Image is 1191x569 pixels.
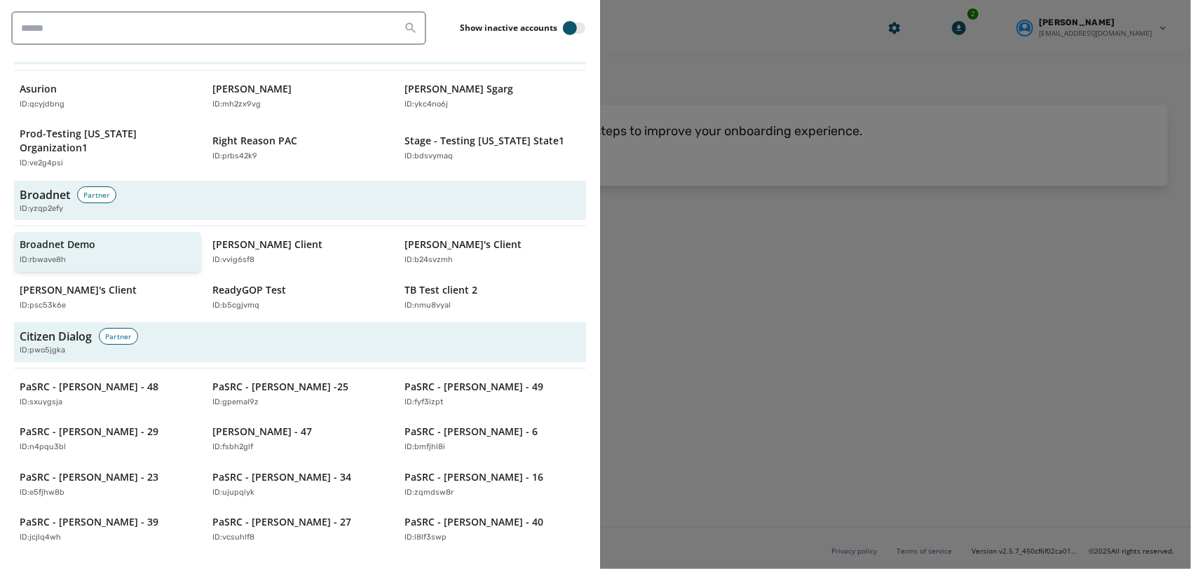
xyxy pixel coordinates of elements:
[212,441,253,453] p: ID: fsbh2glf
[207,277,394,317] button: ReadyGOP TestID:b5cgjvmq
[14,121,201,175] button: Prod-Testing [US_STATE] Organization1ID:ve2g4psi
[14,181,586,221] button: BroadnetPartnerID:yzqp2efy
[207,509,394,549] button: PaSRC - [PERSON_NAME] - 27ID:vcsuhlf8
[99,328,138,345] div: Partner
[20,380,158,394] p: PaSRC - [PERSON_NAME] - 48
[212,487,254,499] p: ID: ujupqiyk
[20,345,65,357] span: ID: pwo5jgka
[212,300,259,312] p: ID: b5cgjvmq
[212,283,286,297] p: ReadyGOP Test
[212,470,351,484] p: PaSRC - [PERSON_NAME] - 34
[14,277,201,317] button: [PERSON_NAME]'s ClientID:psc53k6e
[404,254,453,266] p: ID: b24svzmh
[212,99,261,111] p: ID: mh2zx9vg
[212,254,254,266] p: ID: vvig6sf8
[207,419,394,459] button: [PERSON_NAME] - 47ID:fsbh2glf
[14,374,201,414] button: PaSRC - [PERSON_NAME] - 48ID:sxuygsja
[20,532,61,544] p: ID: jcjlq4wh
[77,186,116,203] div: Partner
[20,487,64,499] p: ID: e5fjhw8b
[14,76,201,116] button: AsurionID:qcyjdbng
[404,515,543,529] p: PaSRC - [PERSON_NAME] - 40
[14,465,201,505] button: PaSRC - [PERSON_NAME] - 23ID:e5fjhw8b
[212,151,257,163] p: ID: prbs42k9
[207,76,394,116] button: [PERSON_NAME]ID:mh2zx9vg
[404,380,543,394] p: PaSRC - [PERSON_NAME] - 49
[404,82,513,96] p: [PERSON_NAME] Sgarg
[20,328,92,345] h3: Citizen Dialog
[212,380,348,394] p: PaSRC - [PERSON_NAME] -25
[404,425,538,439] p: PaSRC - [PERSON_NAME] - 6
[20,99,64,111] p: ID: qcyjdbng
[212,532,254,544] p: ID: vcsuhlf8
[212,238,322,252] p: [PERSON_NAME] Client
[404,470,543,484] p: PaSRC - [PERSON_NAME] - 16
[212,515,351,529] p: PaSRC - [PERSON_NAME] - 27
[20,425,158,439] p: PaSRC - [PERSON_NAME] - 29
[212,425,312,439] p: [PERSON_NAME] - 47
[14,322,586,362] button: Citizen DialogPartnerID:pwo5jgka
[404,487,454,499] p: ID: zqmdsw8r
[14,419,201,459] button: PaSRC - [PERSON_NAME] - 29ID:n4pqu3bl
[20,203,63,215] span: ID: yzqp2efy
[20,82,57,96] p: Asurion
[20,397,62,409] p: ID: sxuygsja
[404,151,453,163] p: ID: bdsvymaq
[207,374,394,414] button: PaSRC - [PERSON_NAME] -25ID:gpemal9z
[404,397,443,409] p: ID: fyf3izpt
[399,465,586,505] button: PaSRC - [PERSON_NAME] - 16ID:zqmdsw8r
[207,232,394,272] button: [PERSON_NAME] ClientID:vvig6sf8
[212,397,259,409] p: ID: gpemal9z
[404,238,522,252] p: [PERSON_NAME]'s Client
[399,232,586,272] button: [PERSON_NAME]'s ClientID:b24svzmh
[404,283,477,297] p: TB Test client 2
[404,134,564,148] p: Stage - Testing [US_STATE] State1
[20,441,66,453] p: ID: n4pqu3bl
[404,99,448,111] p: ID: ykc4no6j
[399,374,586,414] button: PaSRC - [PERSON_NAME] - 49ID:fyf3izpt
[207,465,394,505] button: PaSRC - [PERSON_NAME] - 34ID:ujupqiyk
[399,277,586,317] button: TB Test client 2ID:nmu8vyal
[212,134,297,148] p: Right Reason PAC
[20,238,95,252] p: Broadnet Demo
[207,121,394,175] button: Right Reason PACID:prbs42k9
[460,22,557,34] label: Show inactive accounts
[20,254,66,266] p: ID: rbwave8h
[212,82,292,96] p: [PERSON_NAME]
[20,470,158,484] p: PaSRC - [PERSON_NAME] - 23
[404,441,445,453] p: ID: bmfjhl8i
[20,127,182,155] p: Prod-Testing [US_STATE] Organization1
[399,419,586,459] button: PaSRC - [PERSON_NAME] - 6ID:bmfjhl8i
[20,186,70,203] h3: Broadnet
[404,532,447,544] p: ID: l8lf3swp
[20,283,137,297] p: [PERSON_NAME]'s Client
[14,509,201,549] button: PaSRC - [PERSON_NAME] - 39ID:jcjlq4wh
[399,121,586,175] button: Stage - Testing [US_STATE] State1ID:bdsvymaq
[20,300,66,312] p: ID: psc53k6e
[399,76,586,116] button: [PERSON_NAME] SgargID:ykc4no6j
[404,300,451,312] p: ID: nmu8vyal
[20,515,158,529] p: PaSRC - [PERSON_NAME] - 39
[20,158,63,170] p: ID: ve2g4psi
[399,509,586,549] button: PaSRC - [PERSON_NAME] - 40ID:l8lf3swp
[14,232,201,272] button: Broadnet DemoID:rbwave8h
